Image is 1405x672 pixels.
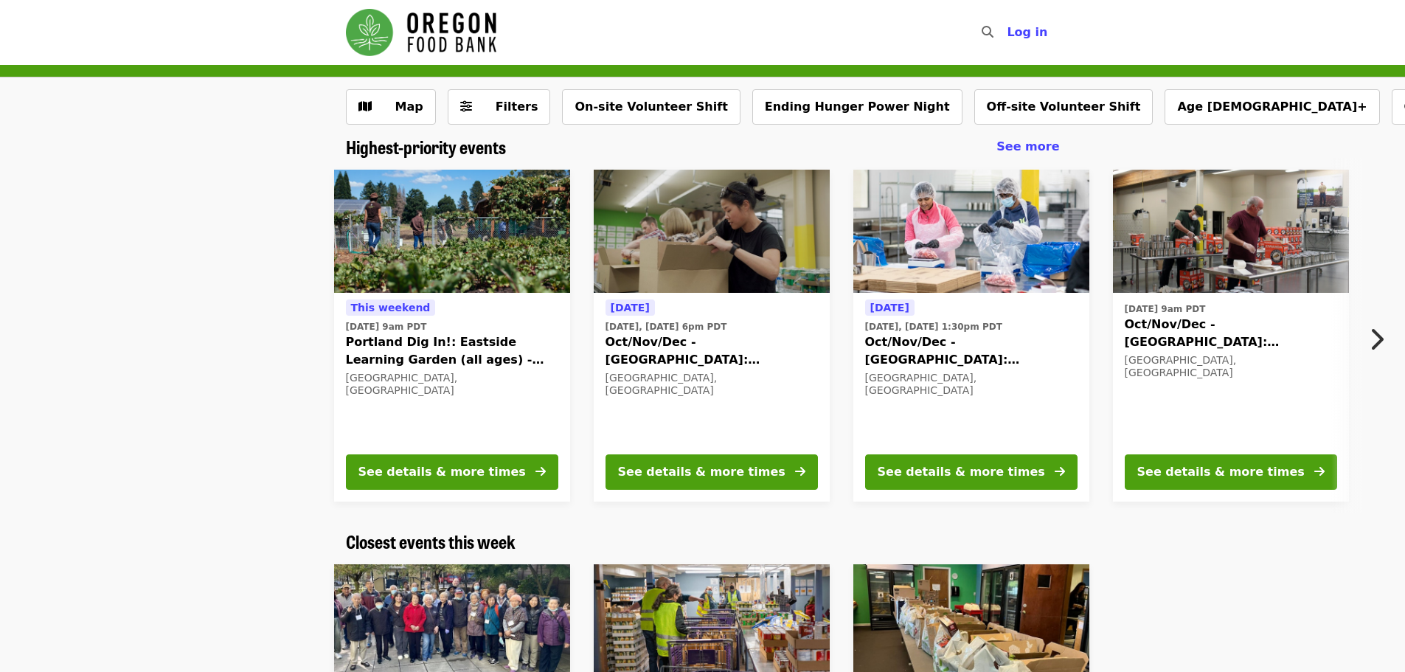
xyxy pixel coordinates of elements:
button: See details & more times [865,454,1078,490]
span: Closest events this week [346,528,516,554]
span: Portland Dig In!: Eastside Learning Garden (all ages) - Aug/Sept/Oct [346,333,558,369]
span: Oct/Nov/Dec - [GEOGRAPHIC_DATA]: Repack/Sort (age [DEMOGRAPHIC_DATA]+) [606,333,818,369]
time: [DATE] 9am PDT [346,320,427,333]
div: [GEOGRAPHIC_DATA], [GEOGRAPHIC_DATA] [1125,354,1337,379]
button: See details & more times [606,454,818,490]
i: arrow-right icon [535,465,546,479]
time: [DATE], [DATE] 6pm PDT [606,320,727,333]
img: Oct/Nov/Dec - Portland: Repack/Sort (age 16+) organized by Oregon Food Bank [1113,170,1349,294]
a: Highest-priority events [346,136,506,158]
span: This weekend [351,302,431,314]
input: Search [1002,15,1014,50]
button: Ending Hunger Power Night [752,89,962,125]
span: Highest-priority events [346,134,506,159]
span: Oct/Nov/Dec - [GEOGRAPHIC_DATA]: Repack/Sort (age [DEMOGRAPHIC_DATA]+) [865,333,1078,369]
button: See details & more times [1125,454,1337,490]
i: chevron-right icon [1369,325,1384,353]
button: Show map view [346,89,436,125]
div: Highest-priority events [334,136,1072,158]
a: See details for "Oct/Nov/Dec - Portland: Repack/Sort (age 8+)" [594,170,830,502]
i: search icon [982,25,993,39]
img: Portland Dig In!: Eastside Learning Garden (all ages) - Aug/Sept/Oct organized by Oregon Food Bank [334,170,570,294]
span: Filters [496,100,538,114]
button: Filters (0 selected) [448,89,551,125]
a: See more [996,138,1059,156]
div: See details & more times [1137,463,1305,481]
div: Closest events this week [334,531,1072,553]
button: Log in [995,18,1059,47]
a: See details for "Portland Dig In!: Eastside Learning Garden (all ages) - Aug/Sept/Oct" [334,170,570,502]
time: [DATE] 9am PDT [1125,302,1206,316]
i: arrow-right icon [1314,465,1325,479]
i: arrow-right icon [1055,465,1065,479]
span: [DATE] [611,302,650,314]
time: [DATE], [DATE] 1:30pm PDT [865,320,1002,333]
a: See details for "Oct/Nov/Dec - Portland: Repack/Sort (age 16+)" [1113,170,1349,502]
i: arrow-right icon [795,465,805,479]
div: [GEOGRAPHIC_DATA], [GEOGRAPHIC_DATA] [865,372,1078,397]
button: Next item [1356,319,1405,360]
span: [DATE] [870,302,909,314]
span: Map [395,100,423,114]
span: Log in [1007,25,1047,39]
span: See more [996,139,1059,153]
div: [GEOGRAPHIC_DATA], [GEOGRAPHIC_DATA] [346,372,558,397]
span: Oct/Nov/Dec - [GEOGRAPHIC_DATA]: Repack/Sort (age [DEMOGRAPHIC_DATA]+) [1125,316,1337,351]
a: See details for "Oct/Nov/Dec - Beaverton: Repack/Sort (age 10+)" [853,170,1089,502]
div: See details & more times [618,463,785,481]
img: Oregon Food Bank - Home [346,9,496,56]
div: [GEOGRAPHIC_DATA], [GEOGRAPHIC_DATA] [606,372,818,397]
button: On-site Volunteer Shift [562,89,740,125]
button: Off-site Volunteer Shift [974,89,1154,125]
div: See details & more times [878,463,1045,481]
img: Oct/Nov/Dec - Portland: Repack/Sort (age 8+) organized by Oregon Food Bank [594,170,830,294]
img: Oct/Nov/Dec - Beaverton: Repack/Sort (age 10+) organized by Oregon Food Bank [853,170,1089,294]
i: sliders-h icon [460,100,472,114]
button: See details & more times [346,454,558,490]
a: Closest events this week [346,531,516,553]
div: See details & more times [358,463,526,481]
i: map icon [358,100,372,114]
button: Age [DEMOGRAPHIC_DATA]+ [1165,89,1379,125]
